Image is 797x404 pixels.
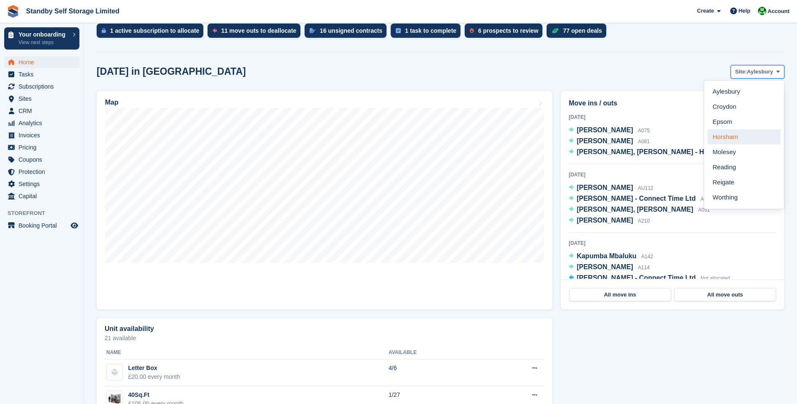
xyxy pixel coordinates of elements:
span: CRM [18,105,69,117]
img: stora-icon-8386f47178a22dfd0bd8f6a31ec36ba5ce8667c1dd55bd0f319d3a0aa187defe.svg [7,5,19,18]
div: 77 open deals [563,27,602,34]
span: Not allocated [700,275,730,281]
a: menu [4,166,79,178]
div: 40Sq.Ft [128,391,184,399]
div: [DATE] [569,239,776,247]
div: 16 unsigned contracts [320,27,382,34]
span: Storefront [8,209,84,218]
a: 1 active subscription to allocate [97,24,208,42]
span: [PERSON_NAME] [577,217,633,224]
a: Croydon [708,99,781,114]
img: task-75834270c22a3079a89374b754ae025e5fb1db73e45f91037f5363f120a921f8.svg [396,28,401,33]
div: [DATE] [569,113,776,121]
a: menu [4,154,79,165]
img: active_subscription_to_allocate_icon-d502201f5373d7db506a760aba3b589e785aa758c864c3986d89f69b8ff3... [102,28,106,33]
span: Booking Portal [18,220,69,231]
img: deal-1b604bf984904fb50ccaf53a9ad4b4a5d6e5aea283cecdc64d6e3604feb123c2.svg [552,28,559,34]
a: 11 move outs to deallocate [208,24,305,42]
img: Michael Walker [758,7,766,15]
td: 4/6 [389,359,484,386]
a: [PERSON_NAME] AU112 [569,183,653,194]
a: [PERSON_NAME] - Connect Time Ltd Not allocated [569,273,730,284]
span: A081 [638,139,650,144]
th: Name [105,346,389,359]
a: Kapumba Mbaluku A142 [569,251,653,262]
a: 6 prospects to review [465,24,547,42]
span: A051 [698,207,710,213]
span: Help [739,7,750,15]
span: Aylesbury [747,68,773,76]
div: 11 move outs to deallocate [221,27,296,34]
a: [PERSON_NAME] A075 [569,125,650,136]
a: menu [4,220,79,231]
a: All move ins [569,288,671,302]
a: menu [4,56,79,68]
span: Invoices [18,129,69,141]
span: Analytics [18,117,69,129]
img: move_outs_to_deallocate_icon-f764333ba52eb49d3ac5e1228854f67142a1ed5810a6f6cc68b1a99e826820c5.svg [213,28,217,33]
div: 1 task to complete [405,27,456,34]
a: [PERSON_NAME] A210 [569,215,650,226]
a: Reigate [708,175,781,190]
div: £20.00 every month [128,373,180,381]
a: Worthing [708,190,781,205]
div: [DATE] [569,171,776,178]
h2: Move ins / outs [569,98,776,108]
span: AU112 [638,185,653,191]
span: A006 [700,196,712,202]
a: Aylesbury [708,84,781,99]
a: Horsham [708,129,781,144]
a: menu [4,93,79,105]
a: Reading [708,160,781,175]
span: Capital [18,190,69,202]
span: [PERSON_NAME], [PERSON_NAME] [577,206,693,213]
a: Epsom [708,114,781,129]
p: Your onboarding [18,31,68,37]
span: [PERSON_NAME] [577,137,633,144]
span: Pricing [18,142,69,153]
span: Subscriptions [18,81,69,92]
img: blank-unit-type-icon-ffbac7b88ba66c5e286b0e438baccc4b9c83835d4c34f86887a83fc20ec27e7b.svg [107,364,123,380]
a: Molesey [708,144,781,160]
a: Preview store [69,220,79,231]
a: menu [4,190,79,202]
span: [PERSON_NAME] - Connect Time Ltd [577,274,696,281]
span: Coupons [18,154,69,165]
span: [PERSON_NAME] [577,126,633,134]
a: Your onboarding View next steps [4,27,79,50]
span: Site: [735,68,747,76]
div: 1 active subscription to allocate [110,27,199,34]
img: contract_signature_icon-13c848040528278c33f63329250d36e43548de30e8caae1d1a13099fd9432cc5.svg [310,28,316,33]
img: prospect-51fa495bee0391a8d652442698ab0144808aea92771e9ea1ae160a38d050c398.svg [470,28,474,33]
a: All move outs [674,288,776,302]
span: [PERSON_NAME] - Connect Time Ltd [577,195,696,202]
span: Kapumba Mbaluku [577,252,637,260]
span: [PERSON_NAME], [PERSON_NAME] - Healthy & Wealthy [577,148,758,155]
span: Tasks [18,68,69,80]
span: A142 [641,254,653,260]
a: 1 task to complete [391,24,465,42]
a: [PERSON_NAME], [PERSON_NAME] - Healthy & Wealthy A011 [569,147,774,158]
a: [PERSON_NAME], [PERSON_NAME] A051 [569,205,710,215]
span: Home [18,56,69,68]
a: 16 unsigned contracts [305,24,391,42]
div: Letter Box [128,364,180,373]
h2: [DATE] in [GEOGRAPHIC_DATA] [97,66,246,77]
a: Standby Self Storage Limited [23,4,123,18]
a: menu [4,142,79,153]
span: [PERSON_NAME] [577,184,633,191]
a: 77 open deals [547,24,610,42]
span: Create [697,7,714,15]
span: A210 [638,218,650,224]
p: View next steps [18,39,68,46]
div: 6 prospects to review [478,27,538,34]
a: menu [4,81,79,92]
p: 21 available [105,335,544,341]
a: [PERSON_NAME] A114 [569,262,650,273]
a: menu [4,117,79,129]
span: Sites [18,93,69,105]
a: menu [4,129,79,141]
button: Site: Aylesbury [731,65,784,79]
span: Settings [18,178,69,190]
span: Account [768,7,789,16]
